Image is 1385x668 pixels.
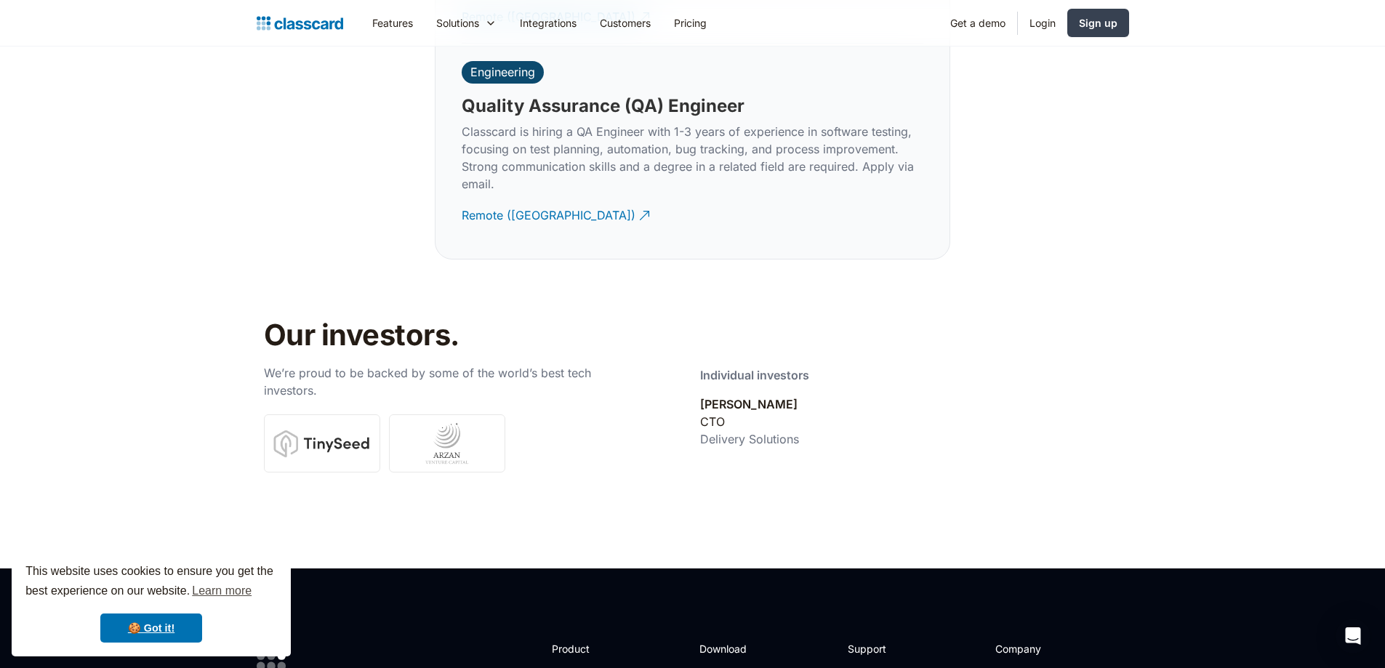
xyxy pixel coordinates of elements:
div: Open Intercom Messenger [1336,619,1370,653]
h2: Support [848,641,907,656]
h2: Download [699,641,759,656]
span: This website uses cookies to ensure you get the best experience on our website. [25,563,277,602]
a: Get a demo [939,7,1017,39]
a: Sign up [1067,9,1129,37]
div: Delivery Solutions [700,430,799,448]
a: Integrations [508,7,588,39]
a: Customers [588,7,662,39]
h2: Product [552,641,630,656]
a: Features [361,7,425,39]
div: Solutions [425,7,508,39]
a: [PERSON_NAME] [700,397,798,411]
a: Login [1018,7,1067,39]
a: Remote ([GEOGRAPHIC_DATA]) [462,196,652,236]
a: Pricing [662,7,718,39]
a: learn more about cookies [190,580,254,602]
div: Remote ([GEOGRAPHIC_DATA]) [462,196,635,224]
a: dismiss cookie message [100,613,202,643]
h2: Our investors. [264,318,726,353]
a: home [257,13,343,33]
div: Individual investors [700,366,809,384]
div: Engineering [470,65,535,79]
p: Classcard is hiring a QA Engineer with 1-3 years of experience in software testing, focusing on t... [462,123,923,193]
div: Solutions [436,15,479,31]
div: Sign up [1079,15,1117,31]
div: cookieconsent [12,549,291,656]
div: CTO [700,413,725,430]
p: We’re proud to be backed by some of the world’s best tech investors. [264,364,642,399]
h2: Company [995,641,1092,656]
h3: Quality Assurance (QA) Engineer [462,95,744,117]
